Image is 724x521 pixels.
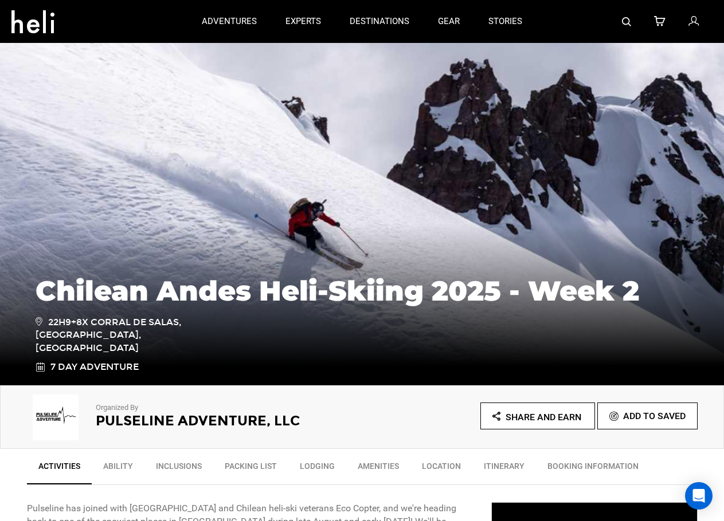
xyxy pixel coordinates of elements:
[96,413,331,428] h2: Pulseline Adventure, LLC
[410,455,472,483] a: Location
[144,455,213,483] a: Inclusions
[27,455,92,484] a: Activities
[96,402,331,413] p: Organized By
[92,455,144,483] a: Ability
[36,315,199,356] span: 22H9+8X Corral de Salas, [GEOGRAPHIC_DATA], [GEOGRAPHIC_DATA]
[346,455,410,483] a: Amenities
[27,394,84,440] img: 2fc09df56263535bfffc428f72fcd4c8.png
[622,17,631,26] img: search-bar-icon.svg
[536,455,650,483] a: BOOKING INFORMATION
[350,15,409,27] p: destinations
[472,455,536,483] a: Itinerary
[50,361,139,374] span: 7 Day Adventure
[288,455,346,483] a: Lodging
[685,482,713,510] div: Open Intercom Messenger
[285,15,321,27] p: experts
[36,275,689,306] h1: Chilean Andes Heli-Skiing 2025 - Week 2
[506,412,581,423] span: Share and Earn
[213,455,288,483] a: Packing List
[202,15,257,27] p: adventures
[623,411,686,421] span: Add To Saved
